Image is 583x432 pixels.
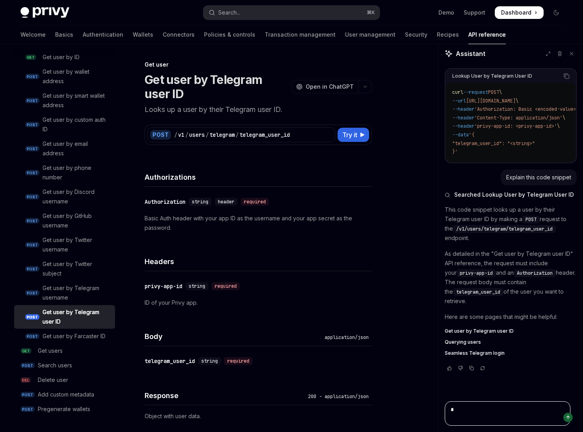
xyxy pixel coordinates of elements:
[145,214,372,233] p: Basic Auth header with your app ID as the username and your app secret as the password.
[236,131,239,139] div: /
[14,281,115,305] a: POSTGet user by Telegram username
[474,106,579,112] span: 'Authorization: Basic <encoded-value>'
[14,305,115,329] a: POSTGet user by Telegram user ID
[20,392,35,398] span: POST
[265,25,336,44] a: Transaction management
[145,172,372,182] h4: Authorizations
[445,328,514,334] span: Get user by Telegram user ID
[145,104,372,115] p: Looks up a user by their Telegram user ID.
[25,218,39,224] span: POST
[218,8,240,17] div: Search...
[43,187,110,206] div: Get user by Discord username
[501,9,531,17] span: Dashboard
[460,270,493,276] span: privy-app-id
[563,413,573,422] button: Send message
[25,74,39,80] span: POST
[150,130,171,140] div: POST
[516,98,518,104] span: \
[467,364,476,372] button: Copy chat response
[145,298,372,307] p: ID of your Privy app.
[25,314,39,320] span: POST
[14,233,115,257] a: POSTGet user by Twitter username
[43,235,110,254] div: Get user by Twitter username
[14,65,115,88] a: POSTGet user by wallet address
[474,123,557,129] span: 'privy-app-id: <privy-app-id>'
[192,199,208,205] span: string
[83,25,123,44] a: Authentication
[342,130,357,140] span: Try it
[25,122,39,128] span: POST
[43,91,110,110] div: Get user by smart wallet address
[163,25,195,44] a: Connectors
[291,80,358,93] button: Open in ChatGPT
[38,346,63,356] div: Get users
[464,9,485,17] a: Support
[204,25,255,44] a: Policies & controls
[25,242,39,248] span: POST
[145,256,372,267] h4: Headers
[478,364,487,372] button: Reload last chat
[452,115,474,121] span: --header
[14,113,115,136] a: POSTGet user by custom auth ID
[43,139,110,158] div: Get user by email address
[445,350,577,356] a: Seamless Telegram login
[145,390,305,401] h4: Response
[456,226,553,232] span: /v1/users/telegram/telegram_user_id
[218,199,234,205] span: header
[445,312,577,322] p: Here are some pages that might be helpful:
[445,249,577,306] p: As detailed in the "Get user by Telegram user ID" API reference, the request must include your an...
[240,131,290,139] div: telegram_user_id
[452,123,474,129] span: --header
[38,375,68,385] div: Delete user
[561,71,572,81] button: Copy the contents from the code block
[452,71,532,81] div: Lookup User by Telegram User ID
[14,89,115,112] a: POSTGet user by smart wallet address
[25,266,39,272] span: POST
[445,191,577,199] button: Searched Lookup User by Telegram User ID
[367,9,375,16] span: ⌘ K
[452,140,535,147] span: "telegram_user_id": "<string>"
[456,364,465,372] button: Vote that response was not good
[550,6,563,19] button: Toggle dark mode
[43,331,106,341] div: Get user by Farcaster ID
[43,283,110,302] div: Get user by Telegram username
[454,191,574,199] span: Searched Lookup User by Telegram User ID
[14,402,115,416] a: POSTPregenerate wallets
[38,390,94,399] div: Add custom metadata
[14,373,115,387] a: DELDelete user
[25,98,39,104] span: POST
[445,339,481,345] span: Querying users
[14,344,115,358] a: GETGet users
[517,270,553,276] span: Authorization
[445,364,454,372] button: Vote that response was good
[25,290,39,296] span: POST
[14,358,115,372] a: POSTSearch users
[55,25,73,44] a: Basics
[25,170,39,176] span: POST
[145,61,372,69] div: Get user
[445,205,577,243] p: This code snippet looks up a user by their Telegram user ID by making a request to the endpoint.
[452,132,469,138] span: --data
[145,331,321,342] h4: Body
[452,89,463,95] span: curl
[25,333,39,339] span: POST
[20,25,46,44] a: Welcome
[14,209,115,233] a: POSTGet user by GitHub username
[25,194,39,200] span: POST
[468,25,506,44] a: API reference
[43,115,110,134] div: Get user by custom auth ID
[201,358,218,364] span: string
[557,123,560,129] span: \
[345,25,395,44] a: User management
[445,328,577,334] a: Get user by Telegram user ID
[452,98,466,104] span: --url
[321,333,372,341] div: application/json
[203,6,380,20] button: Open search
[466,98,516,104] span: [URL][DOMAIN_NAME]
[174,131,177,139] div: /
[38,404,90,414] div: Pregenerate wallets
[20,7,69,18] img: dark logo
[210,131,235,139] div: telegram
[224,357,253,365] div: required
[525,216,537,223] span: POST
